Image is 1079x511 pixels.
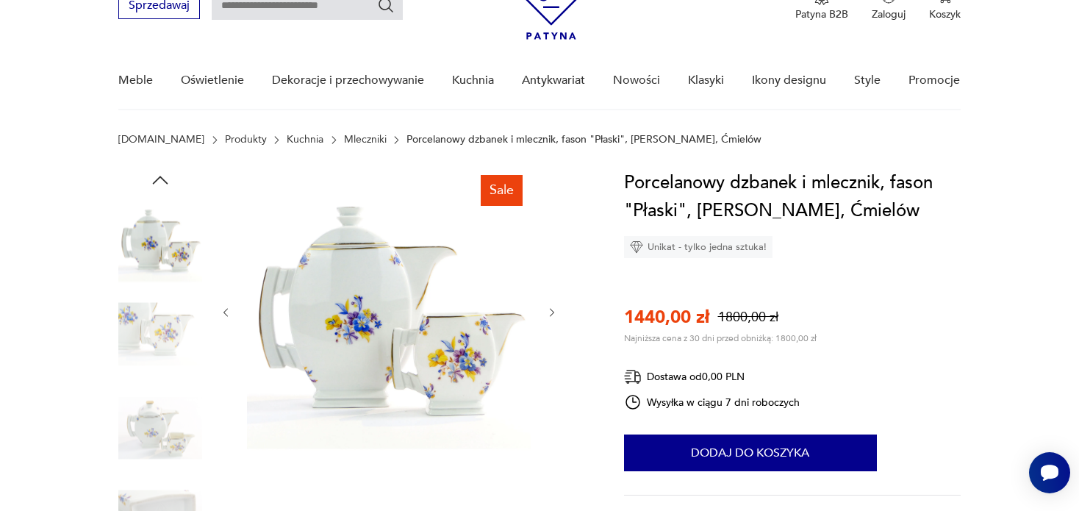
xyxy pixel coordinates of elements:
a: Nowości [613,52,660,109]
p: 1440,00 zł [624,305,709,329]
img: Ikona diamentu [630,240,643,254]
a: Meble [118,52,153,109]
div: Dostawa od 0,00 PLN [624,368,800,386]
img: Zdjęcie produktu Porcelanowy dzbanek i mlecznik, fason "Płaski", Art Deco, Ćmielów [118,386,202,470]
p: Koszyk [929,7,961,21]
img: Ikona dostawy [624,368,642,386]
p: Porcelanowy dzbanek i mlecznik, fason "Płaski", [PERSON_NAME], Ćmielów [406,134,761,146]
div: Wysyłka w ciągu 7 dni roboczych [624,393,800,411]
a: Kuchnia [452,52,494,109]
p: Najniższa cena z 30 dni przed obniżką: 1800,00 zł [624,332,817,344]
a: Oświetlenie [181,52,244,109]
p: Patyna B2B [795,7,848,21]
a: [DOMAIN_NAME] [118,134,204,146]
a: Ikony designu [752,52,826,109]
img: Zdjęcie produktu Porcelanowy dzbanek i mlecznik, fason "Płaski", Art Deco, Ćmielów [118,293,202,376]
a: Dekoracje i przechowywanie [272,52,424,109]
iframe: Smartsupp widget button [1029,452,1070,493]
a: Style [854,52,881,109]
img: Zdjęcie produktu Porcelanowy dzbanek i mlecznik, fason "Płaski", Art Deco, Ćmielów [247,169,531,453]
a: Mleczniki [344,134,387,146]
a: Klasyki [688,52,724,109]
p: 1800,00 zł [718,308,778,326]
a: Antykwariat [522,52,585,109]
p: Zaloguj [872,7,906,21]
a: Kuchnia [287,134,323,146]
a: Sprzedawaj [118,1,200,12]
img: Zdjęcie produktu Porcelanowy dzbanek i mlecznik, fason "Płaski", Art Deco, Ćmielów [118,199,202,282]
a: Promocje [908,52,960,109]
a: Produkty [225,134,267,146]
button: Dodaj do koszyka [624,435,877,471]
div: Sale [481,175,523,206]
div: Unikat - tylko jedna sztuka! [624,236,772,258]
h1: Porcelanowy dzbanek i mlecznik, fason "Płaski", [PERSON_NAME], Ćmielów [624,169,961,225]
